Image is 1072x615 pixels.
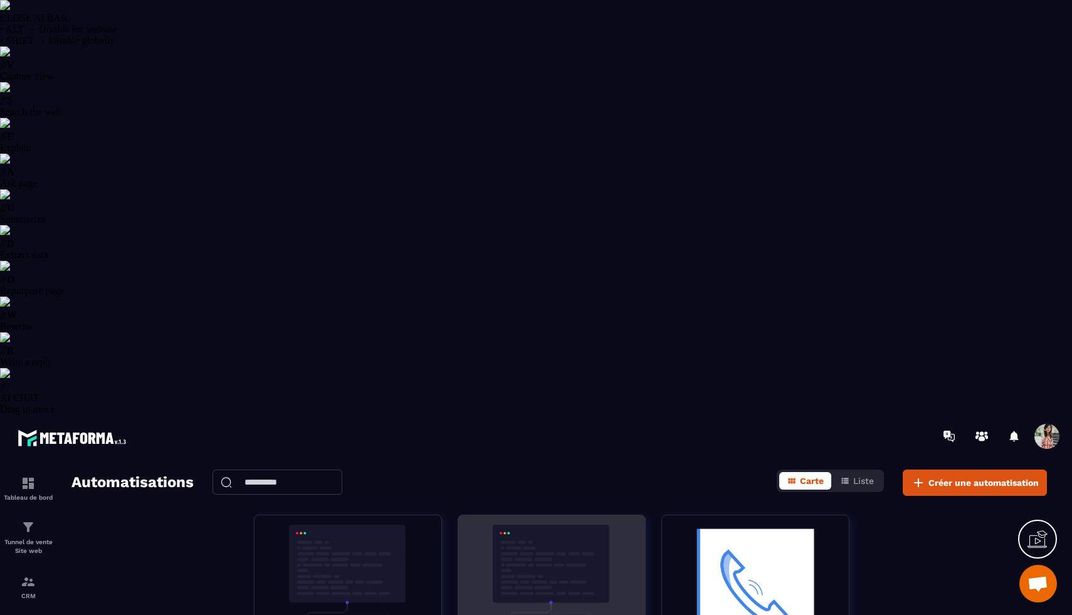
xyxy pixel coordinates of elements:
a: formationformationTunnel de vente Site web [3,510,53,565]
img: formation [21,574,36,589]
p: Tunnel de vente Site web [3,538,53,555]
p: CRM [3,592,53,599]
div: Ouvrir le chat [1019,565,1057,602]
button: Carte [779,472,831,490]
span: Liste [853,476,874,486]
img: logo [18,426,130,449]
button: Liste [833,472,881,490]
button: Créer une automatisation [903,470,1047,496]
h2: Automatisations [71,470,194,496]
img: formation [21,520,36,535]
a: formationformationTableau de bord [3,466,53,510]
a: formationformationCRM [3,565,53,609]
p: Tableau de bord [3,494,53,501]
img: formation [21,476,36,491]
span: Créer une automatisation [928,476,1039,489]
span: Carte [800,476,824,486]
